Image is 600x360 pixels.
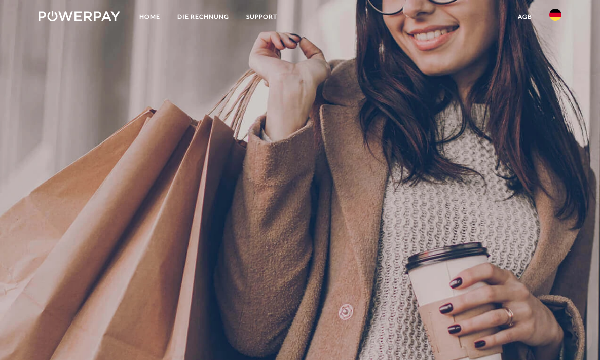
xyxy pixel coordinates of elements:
a: Home [131,8,169,26]
img: logo-powerpay-white.svg [39,11,120,21]
a: SUPPORT [238,8,286,26]
iframe: Schaltfläche zum Öffnen des Messaging-Fensters [559,319,592,352]
a: agb [509,8,541,26]
a: DIE RECHNUNG [169,8,238,26]
img: de [549,9,561,21]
